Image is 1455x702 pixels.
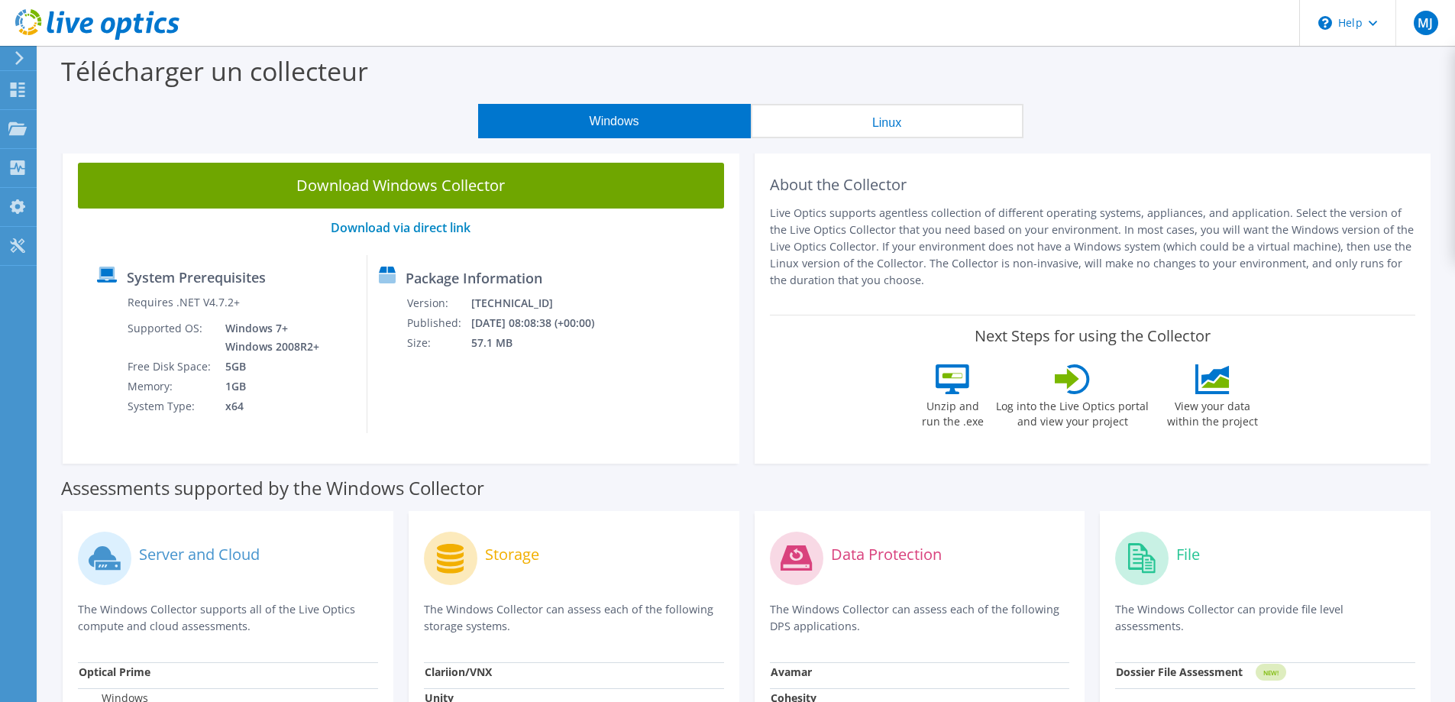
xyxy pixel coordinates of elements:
[751,104,1023,138] button: Linux
[478,104,751,138] button: Windows
[127,357,214,377] td: Free Disk Space:
[770,601,1070,635] p: The Windows Collector can assess each of the following DPS applications.
[424,601,724,635] p: The Windows Collector can assess each of the following storage systems.
[128,295,240,310] label: Requires .NET V4.7.2+
[831,547,942,562] label: Data Protection
[214,357,322,377] td: 5GB
[214,377,322,396] td: 1GB
[127,270,266,285] label: System Prerequisites
[127,377,214,396] td: Memory:
[61,480,484,496] label: Assessments supported by the Windows Collector
[995,394,1149,429] label: Log into the Live Optics portal and view your project
[331,219,470,236] a: Download via direct link
[975,327,1211,345] label: Next Steps for using the Collector
[1414,11,1438,35] span: MJ
[771,665,812,679] strong: Avamar
[485,547,539,562] label: Storage
[406,333,470,353] td: Size:
[1176,547,1200,562] label: File
[470,333,614,353] td: 57.1 MB
[1115,601,1415,635] p: The Windows Collector can provide file level assessments.
[127,319,214,357] td: Supported OS:
[78,163,724,209] a: Download Windows Collector
[214,319,322,357] td: Windows 7+ Windows 2008R2+
[470,293,614,313] td: [TECHNICAL_ID]
[214,396,322,416] td: x64
[470,313,614,333] td: [DATE] 08:08:38 (+00:00)
[406,270,542,286] label: Package Information
[79,665,150,679] strong: Optical Prime
[406,293,470,313] td: Version:
[1263,668,1279,677] tspan: NEW!
[78,601,378,635] p: The Windows Collector supports all of the Live Optics compute and cloud assessments.
[139,547,260,562] label: Server and Cloud
[917,394,988,429] label: Unzip and run the .exe
[1157,394,1267,429] label: View your data within the project
[1116,665,1243,679] strong: Dossier File Assessment
[770,205,1416,289] p: Live Optics supports agentless collection of different operating systems, appliances, and applica...
[406,313,470,333] td: Published:
[425,665,492,679] strong: Clariion/VNX
[770,176,1416,194] h2: About the Collector
[61,53,368,89] label: Télécharger un collecteur
[127,396,214,416] td: System Type:
[1318,16,1332,30] svg: \n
